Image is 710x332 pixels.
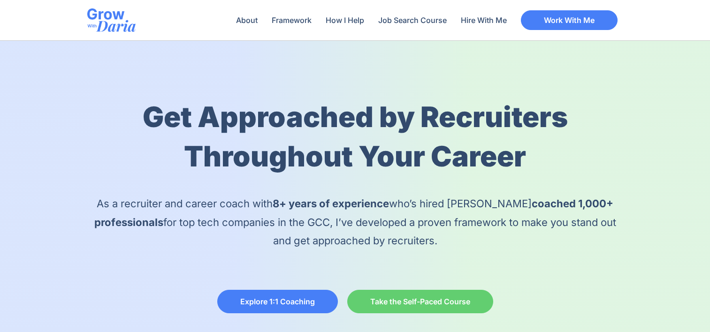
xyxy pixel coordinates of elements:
b: 8+ years of experience [273,197,389,210]
a: How I Help [321,9,369,31]
b: coached 1,000+ professionals [94,197,614,228]
a: Framework [267,9,316,31]
a: Take the Self-Paced Course [347,290,493,313]
span: Explore 1:1 Coaching [240,298,315,305]
a: Explore 1:1 Coaching [217,290,338,313]
a: Work With Me [521,10,618,30]
a: Hire With Me [456,9,512,31]
h1: Get Approached by Recruiters Throughout Your Career [88,97,623,176]
a: About [231,9,262,31]
span: Work With Me [544,16,595,24]
nav: Menu [231,9,512,31]
p: As a recruiter and career coach with who’s hired [PERSON_NAME] for top tech companies in the GCC,... [88,195,623,250]
a: Job Search Course [374,9,451,31]
span: Take the Self-Paced Course [370,298,470,305]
